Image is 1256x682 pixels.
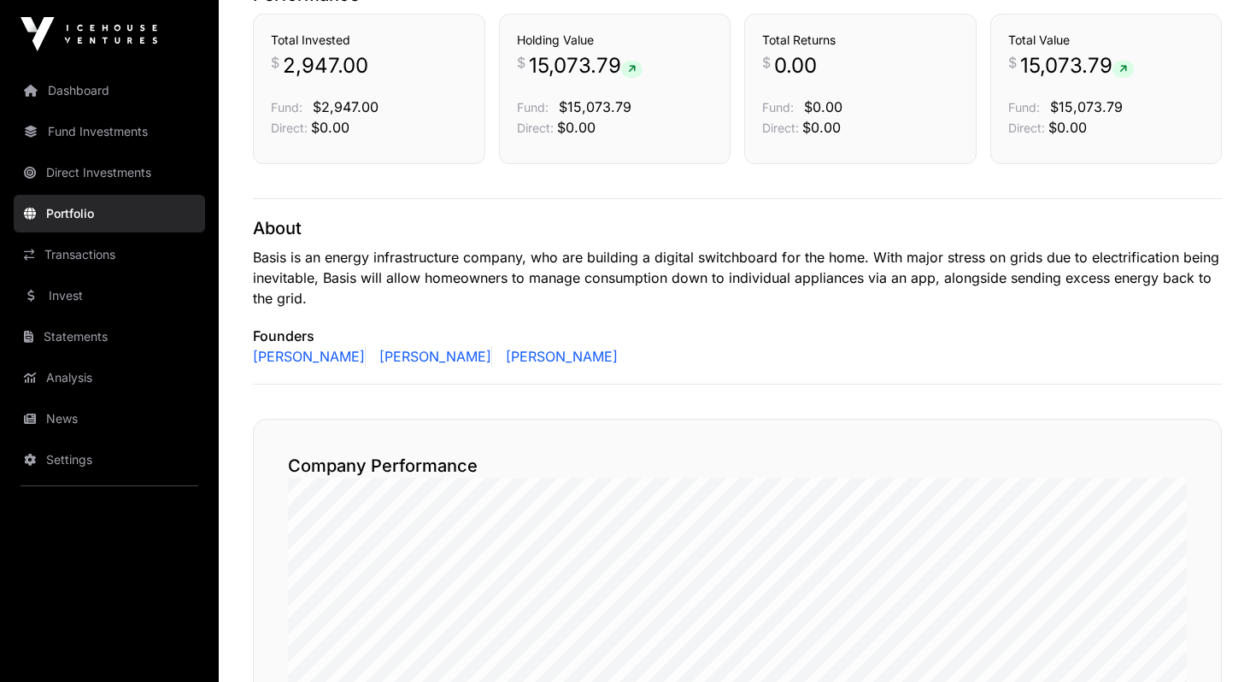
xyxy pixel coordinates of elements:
[1020,52,1134,79] span: 15,073.79
[1008,52,1017,73] span: $
[14,318,205,356] a: Statements
[313,98,379,115] span: $2,947.00
[14,113,205,150] a: Fund Investments
[14,277,205,315] a: Invest
[14,195,205,232] a: Portfolio
[762,100,794,115] span: Fund:
[253,326,1222,346] p: Founders
[1008,121,1045,135] span: Direct:
[253,346,366,367] a: [PERSON_NAME]
[557,119,596,136] span: $0.00
[14,359,205,397] a: Analysis
[762,32,959,49] h3: Total Returns
[253,247,1222,309] p: Basis is an energy infrastructure company, who are building a digital switchboard for the home. W...
[1050,98,1123,115] span: $15,073.79
[14,154,205,191] a: Direct Investments
[271,121,308,135] span: Direct:
[804,98,842,115] span: $0.00
[1008,32,1205,49] h3: Total Value
[1171,600,1256,682] iframe: Chat Widget
[14,236,205,273] a: Transactions
[288,454,1187,478] h2: Company Performance
[802,119,841,136] span: $0.00
[14,441,205,479] a: Settings
[1048,119,1087,136] span: $0.00
[14,400,205,438] a: News
[271,100,302,115] span: Fund:
[253,216,1222,240] p: About
[517,52,525,73] span: $
[517,121,554,135] span: Direct:
[762,52,771,73] span: $
[499,346,618,367] a: [PERSON_NAME]
[774,52,817,79] span: 0.00
[271,32,467,49] h3: Total Invested
[311,119,349,136] span: $0.00
[283,52,368,79] span: 2,947.00
[21,17,157,51] img: Icehouse Ventures Logo
[529,52,643,79] span: 15,073.79
[14,72,205,109] a: Dashboard
[517,100,549,115] span: Fund:
[559,98,631,115] span: $15,073.79
[373,346,492,367] a: [PERSON_NAME]
[1008,100,1040,115] span: Fund:
[517,32,713,49] h3: Holding Value
[271,52,279,73] span: $
[762,121,799,135] span: Direct:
